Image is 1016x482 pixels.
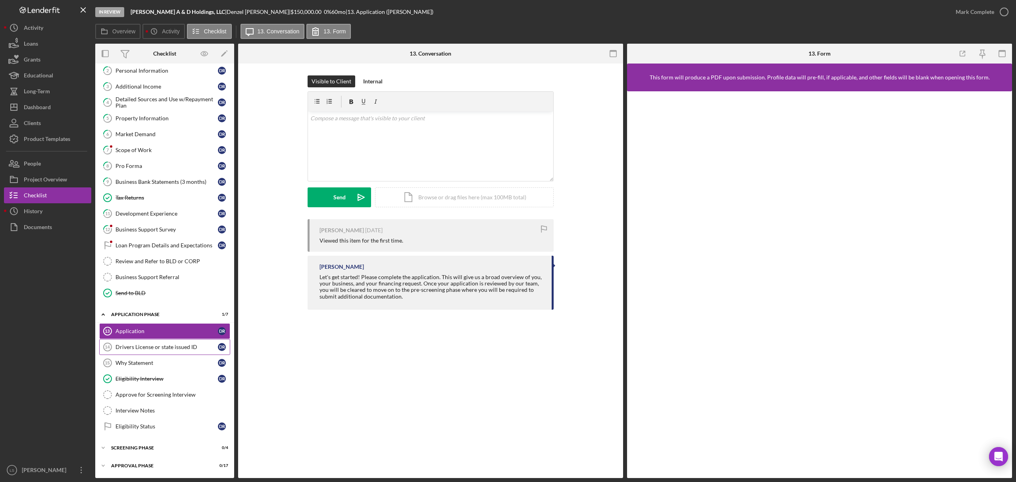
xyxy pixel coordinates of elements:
a: Eligibility InterviewDR [99,371,230,387]
a: 15Why StatementDR [99,355,230,371]
div: 0 % [324,9,331,15]
tspan: 8 [106,163,109,168]
div: Property Information [115,115,218,121]
label: 13. Conversation [258,28,300,35]
div: D R [218,422,226,430]
a: Eligibility StatusDR [99,418,230,434]
a: Loan Program Details and ExpectationsDR [99,237,230,253]
tspan: 11 [105,211,110,216]
div: Market Demand [115,131,218,137]
a: 5Property InformationDR [99,110,230,126]
div: Mark Complete [956,4,994,20]
text: LS [10,468,14,472]
a: Business Support Referral [99,269,230,285]
tspan: 6 [106,131,109,137]
a: Review and Refer to BLD or CORP [99,253,230,269]
div: Eligibility Interview [115,376,218,382]
div: Application [115,328,218,334]
div: D R [218,375,226,383]
button: Overview [95,24,140,39]
div: Checklist [153,50,176,57]
button: Checklist [187,24,232,39]
div: Application Phase [111,312,208,317]
a: 4Detailed Sources and Use w/Repayment PlanDR [99,94,230,110]
div: D R [218,194,226,202]
tspan: 13 [105,329,110,334]
div: Development Experience [115,210,218,217]
div: [PERSON_NAME] [319,227,364,233]
div: | [131,9,227,15]
div: 0 / 17 [214,463,228,468]
label: Overview [112,28,135,35]
div: Personal Information [115,67,218,74]
div: Approve for Screening Interview [115,391,230,398]
div: Additional Income [115,83,218,90]
div: 0 / 4 [214,445,228,450]
a: 3Additional IncomeDR [99,79,230,94]
div: Scope of Work [115,147,218,153]
button: LS[PERSON_NAME] [4,462,91,478]
div: D R [218,327,226,335]
div: D R [218,343,226,351]
a: 6Market DemandDR [99,126,230,142]
iframe: Lenderfit form [635,99,1005,470]
div: Why Statement [115,360,218,366]
div: D R [218,162,226,170]
div: | 13. Application ([PERSON_NAME]) [346,9,433,15]
div: Let's get started! Please complete the application. This will give us a broad overview of you, yo... [319,274,544,299]
tspan: 5 [106,116,109,121]
div: Business Support Referral [115,274,230,280]
div: D R [218,130,226,138]
tspan: 4 [106,100,109,105]
div: Viewed this item for the first time. [319,237,403,244]
div: Screening Phase [111,445,208,450]
a: 9Business Bank Statements (3 months)DR [99,174,230,190]
tspan: 12 [105,227,110,232]
div: 13. Form [808,50,831,57]
div: Open Intercom Messenger [989,447,1008,466]
div: D R [218,359,226,367]
div: Tax Returns [115,195,218,201]
div: Send [333,187,346,207]
div: [PERSON_NAME] [20,462,71,480]
a: 11Development ExperienceDR [99,206,230,222]
div: Send to BLD [115,290,230,296]
div: D R [218,178,226,186]
a: 14Drivers License or state issued IDDR [99,339,230,355]
button: Mark Complete [948,4,1012,20]
div: This form will produce a PDF upon submission. Profile data will pre-fill, if applicable, and othe... [650,74,990,81]
label: Activity [162,28,179,35]
a: 13ApplicationDR [99,323,230,339]
div: Review and Refer to BLD or CORP [115,258,230,264]
div: 1 / 7 [214,312,228,317]
div: Business Support Survey [115,226,218,233]
div: 13. Conversation [410,50,451,57]
div: $150,000.00 [291,9,324,15]
a: 7Scope of WorkDR [99,142,230,158]
div: [PERSON_NAME] [319,264,364,270]
div: Detailed Sources and Use w/Repayment Plan [115,96,218,109]
div: 60 mo [331,9,346,15]
tspan: 3 [106,84,109,89]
